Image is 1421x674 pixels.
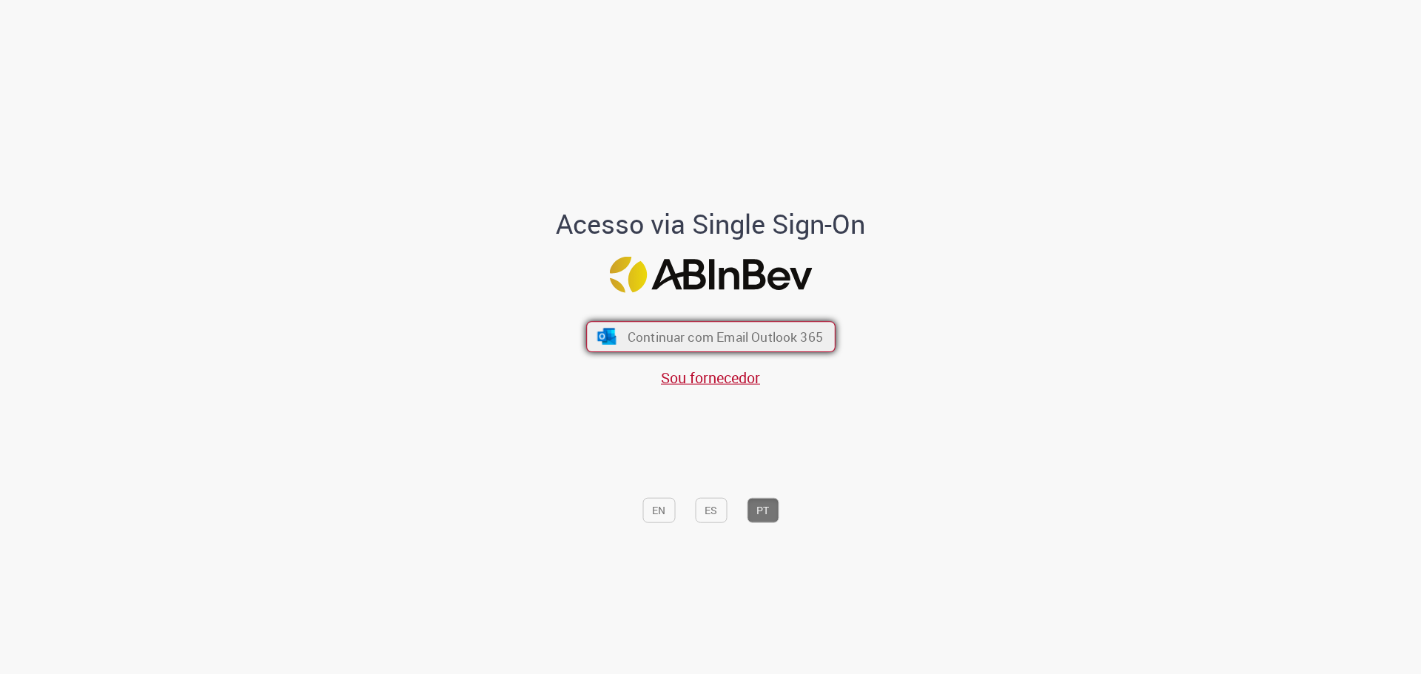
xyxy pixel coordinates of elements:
span: Continuar com Email Outlook 365 [627,328,822,345]
h1: Acesso via Single Sign-On [505,209,916,239]
a: Sou fornecedor [661,368,760,388]
button: ícone Azure/Microsoft 360 Continuar com Email Outlook 365 [586,321,836,352]
img: ícone Azure/Microsoft 360 [596,328,617,345]
button: ES [695,497,727,522]
button: EN [642,497,675,522]
img: Logo ABInBev [609,256,812,292]
button: PT [747,497,779,522]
